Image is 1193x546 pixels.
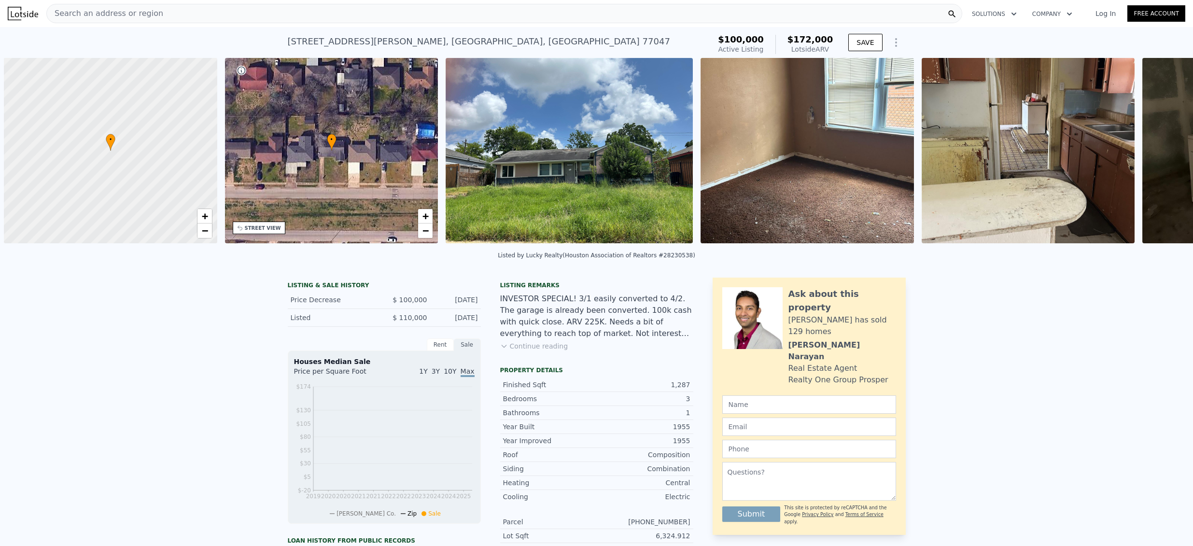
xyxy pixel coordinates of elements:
div: Ask about this property [788,287,896,314]
tspan: 2023 [411,493,426,500]
div: 1955 [597,422,690,432]
div: [DATE] [435,295,478,305]
span: $100,000 [718,34,764,44]
a: Free Account [1127,5,1185,22]
div: Siding [503,464,597,474]
div: Houses Median Sale [294,357,475,366]
button: Continue reading [500,341,568,351]
span: Sale [428,510,441,517]
div: Cooling [503,492,597,502]
div: Real Estate Agent [788,363,857,374]
tspan: 2024 [441,493,456,500]
span: Active Listing [718,45,764,53]
tspan: $80 [300,434,311,440]
div: 1 [597,408,690,418]
span: 10Y [444,367,456,375]
div: • [327,134,337,151]
div: 3 [597,394,690,404]
a: Zoom out [197,224,212,238]
span: $ 100,000 [393,296,427,304]
div: Listed [291,313,377,322]
div: Realty One Group Prosper [788,374,888,386]
tspan: $130 [296,407,311,414]
div: Bathrooms [503,408,597,418]
div: Parcel [503,517,597,527]
tspan: 2022 [396,493,411,500]
div: Electric [597,492,690,502]
tspan: 2019 [306,493,321,500]
div: Lot Sqft [503,531,597,541]
div: Roof [503,450,597,460]
tspan: $5 [303,474,310,480]
div: LISTING & SALE HISTORY [288,281,481,291]
span: Search an address or region [47,8,163,19]
tspan: $105 [296,420,311,427]
span: Zip [407,510,417,517]
div: [DATE] [435,313,478,322]
span: + [422,210,429,222]
tspan: $30 [300,460,311,467]
span: $172,000 [787,34,833,44]
input: Phone [722,440,896,458]
img: Sale: 167415083 Parcel: 111409273 [701,58,914,243]
button: Company [1025,5,1080,23]
input: Email [722,418,896,436]
div: INVESTOR SPECIAL! 3/1 easily converted to 4/2. The garage is already been converted. 100k cash wi... [500,293,693,339]
button: Show Options [886,33,906,52]
tspan: $-20 [297,487,310,494]
tspan: 2025 [456,493,471,500]
div: STREET VIEW [245,224,281,232]
button: SAVE [848,34,882,51]
input: Name [722,395,896,414]
div: Composition [597,450,690,460]
tspan: 2021 [366,493,381,500]
button: Submit [722,506,781,522]
a: Log In [1084,9,1127,18]
span: $ 110,000 [393,314,427,322]
div: 1,287 [597,380,690,390]
div: Heating [503,478,597,488]
div: Bedrooms [503,394,597,404]
div: Combination [597,464,690,474]
span: Max [461,367,475,377]
div: [STREET_ADDRESS][PERSON_NAME] , [GEOGRAPHIC_DATA] , [GEOGRAPHIC_DATA] 77047 [288,35,670,48]
div: Finished Sqft [503,380,597,390]
div: Rent [427,338,454,351]
a: Zoom out [418,224,433,238]
tspan: 2020 [321,493,336,500]
span: 1Y [419,367,427,375]
div: Sale [454,338,481,351]
button: Solutions [964,5,1025,23]
div: Listing remarks [500,281,693,289]
div: Listed by Lucky Realty (Houston Association of Realtors #28230538) [498,252,695,259]
tspan: $55 [300,447,311,454]
img: Lotside [8,7,38,20]
span: − [422,224,429,237]
div: • [106,134,115,151]
div: Loan history from public records [288,537,481,545]
div: Year Built [503,422,597,432]
tspan: 2022 [381,493,396,500]
div: 1955 [597,436,690,446]
a: Zoom in [197,209,212,224]
div: Central [597,478,690,488]
div: Property details [500,366,693,374]
div: Price Decrease [291,295,377,305]
div: [PERSON_NAME] has sold 129 homes [788,314,896,337]
div: [PERSON_NAME] Narayan [788,339,896,363]
img: Sale: 167415083 Parcel: 111409273 [922,58,1135,243]
span: [PERSON_NAME] Co. [337,510,396,517]
div: [PHONE_NUMBER] [597,517,690,527]
div: This site is protected by reCAPTCHA and the Google and apply. [784,504,896,525]
span: • [106,135,115,144]
span: • [327,135,337,144]
tspan: 2021 [351,493,366,500]
span: 3Y [432,367,440,375]
tspan: 2024 [426,493,441,500]
tspan: $174 [296,383,311,390]
div: Price per Square Foot [294,366,384,382]
div: 6,324.912 [597,531,690,541]
a: Terms of Service [845,512,884,517]
tspan: 2020 [336,493,351,500]
a: Zoom in [418,209,433,224]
